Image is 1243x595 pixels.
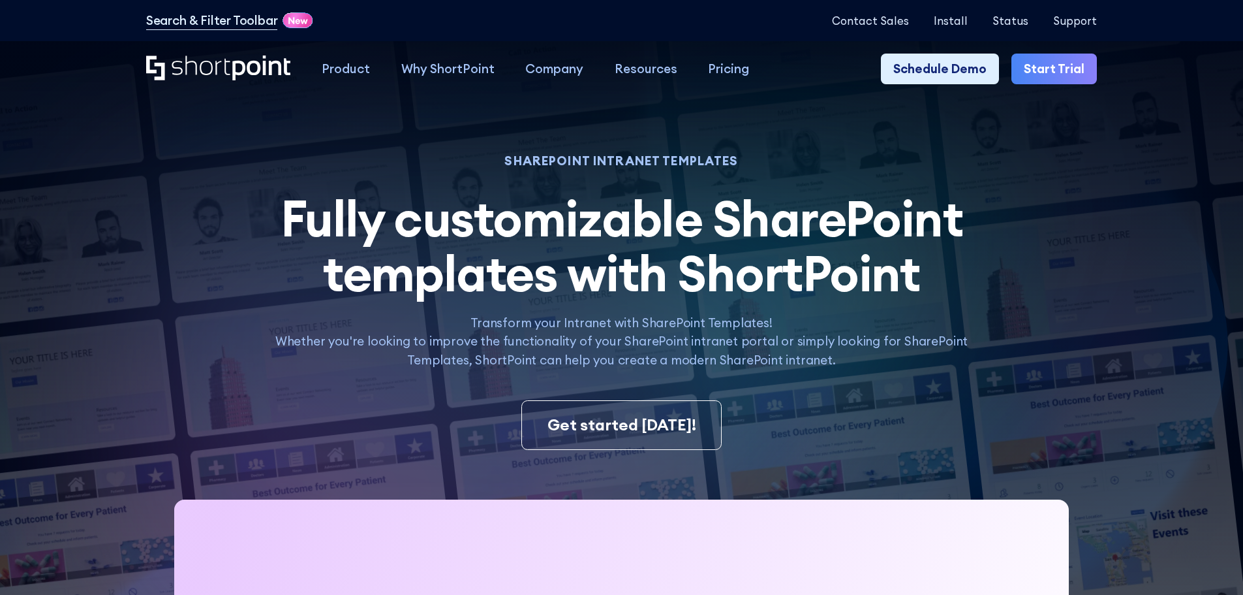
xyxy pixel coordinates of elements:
[146,56,290,82] a: Home
[992,14,1028,27] a: Status
[258,314,985,370] p: Transform your Intranet with SharePoint Templates! Whether you're looking to improve the function...
[1178,532,1243,595] iframe: Chat Widget
[832,14,909,27] a: Contact Sales
[934,14,968,27] a: Install
[306,54,386,85] a: Product
[615,59,677,78] div: Resources
[881,54,999,85] a: Schedule Demo
[708,59,749,78] div: Pricing
[258,155,985,167] h1: SHAREPOINT INTRANET TEMPLATES
[146,11,278,30] a: Search & Filter Toolbar
[386,54,510,85] a: Why ShortPoint
[322,59,370,78] div: Product
[510,54,599,85] a: Company
[401,59,495,78] div: Why ShortPoint
[693,54,765,85] a: Pricing
[521,400,721,450] a: Get started [DATE]!
[599,54,693,85] a: Resources
[547,413,696,437] div: Get started [DATE]!
[525,59,583,78] div: Company
[281,187,963,304] span: Fully customizable SharePoint templates with ShortPoint
[1053,14,1097,27] a: Support
[1011,54,1097,85] a: Start Trial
